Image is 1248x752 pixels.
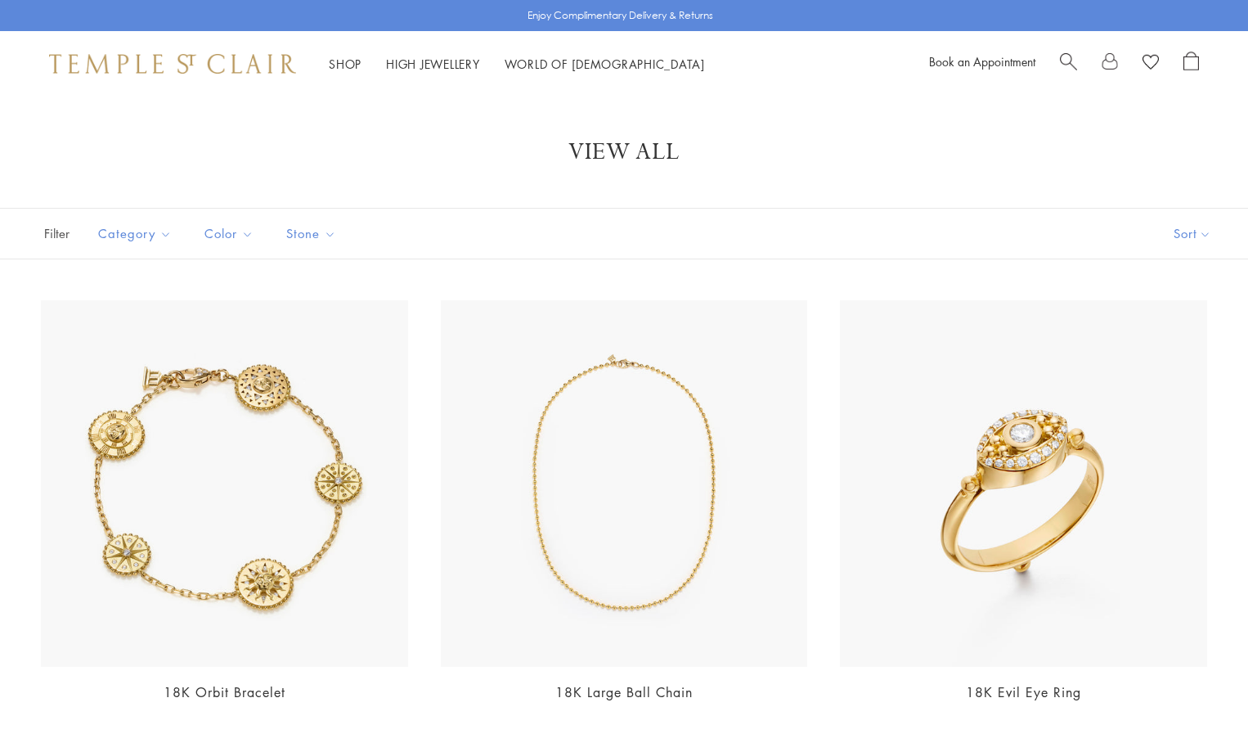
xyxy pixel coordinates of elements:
[164,683,285,701] a: 18K Orbit Bracelet
[329,56,361,72] a: ShopShop
[1060,52,1077,76] a: Search
[555,683,693,701] a: 18K Large Ball Chain
[505,56,705,72] a: World of [DEMOGRAPHIC_DATA]World of [DEMOGRAPHIC_DATA]
[1183,52,1199,76] a: Open Shopping Bag
[49,54,296,74] img: Temple St. Clair
[386,56,480,72] a: High JewelleryHigh Jewellery
[65,137,1183,167] h1: View All
[441,300,808,668] img: N88817-3MBC16EX
[329,54,705,74] nav: Main navigation
[192,215,266,252] button: Color
[196,223,266,244] span: Color
[274,215,348,252] button: Stone
[86,215,184,252] button: Category
[966,683,1081,701] a: 18K Evil Eye Ring
[1143,52,1159,76] a: View Wishlist
[929,53,1035,70] a: Book an Appointment
[41,300,408,668] img: 18K Orbit Bracelet
[278,223,348,244] span: Stone
[527,7,713,24] p: Enjoy Complimentary Delivery & Returns
[90,223,184,244] span: Category
[1137,209,1248,259] button: Show sort by
[840,300,1207,668] img: 18K Evil Eye Ring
